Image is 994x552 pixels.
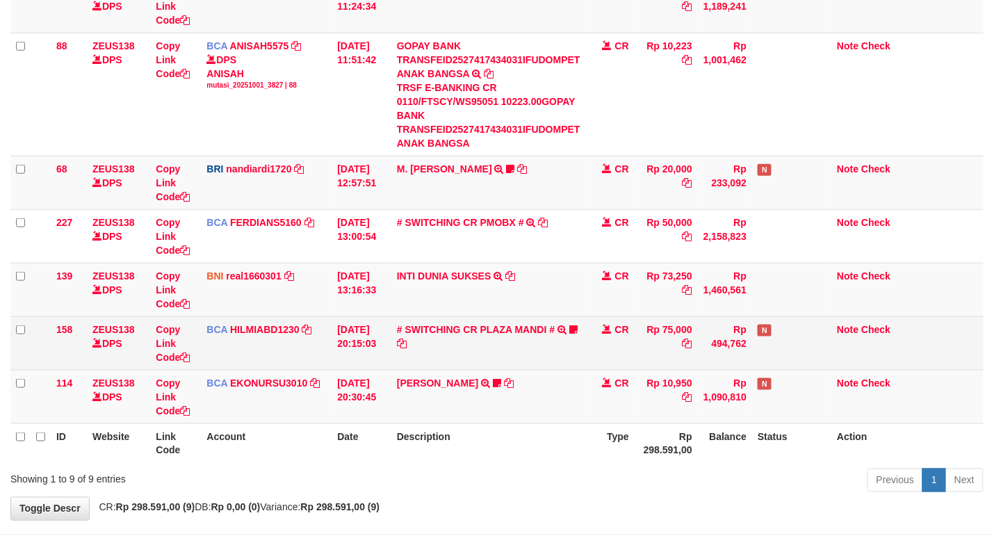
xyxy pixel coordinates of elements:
[397,338,407,349] a: Copy # SWITCHING CR PLAZA MANDI # to clipboard
[615,270,629,282] span: CR
[156,270,190,309] a: Copy Link Code
[397,81,580,150] div: TRSF E-BANKING CR 0110/FTSCY/WS95051 10223.00GOPAY BANK TRANSFEID2527417434031IFUDOMPET ANAK BANGSA
[156,378,190,416] a: Copy Link Code
[391,423,586,463] th: Description
[397,163,492,174] a: M. [PERSON_NAME]
[397,378,478,389] a: [PERSON_NAME]
[56,40,67,51] span: 88
[56,378,72,389] span: 114
[206,324,227,335] span: BCA
[56,217,72,228] span: 227
[206,270,223,282] span: BNI
[150,423,201,463] th: Link Code
[683,391,692,403] a: Copy Rp 10,950 to clipboard
[635,423,698,463] th: Rp 298.591,00
[87,33,150,156] td: DPS
[683,338,692,349] a: Copy Rp 75,000 to clipboard
[635,33,698,156] td: Rp 10,223
[87,209,150,263] td: DPS
[698,423,752,463] th: Balance
[92,217,135,228] a: ZEUS138
[831,423,984,463] th: Action
[206,217,227,228] span: BCA
[397,270,491,282] a: INTI DUNIA SUKSES
[397,217,524,228] a: # SWITCHING CR PMOBX #
[87,316,150,370] td: DPS
[226,163,291,174] a: nandiardi1720
[310,378,320,389] a: Copy EKONURSU3010 to clipboard
[332,316,391,370] td: [DATE] 20:15:03
[302,324,312,335] a: Copy HILMIABD1230 to clipboard
[226,270,281,282] a: real1660301
[291,40,301,51] a: Copy ANISAH5575 to clipboard
[332,209,391,263] td: [DATE] 13:00:54
[861,378,890,389] a: Check
[304,217,314,228] a: Copy FERDIANS5160 to clipboard
[837,40,858,51] a: Note
[837,270,858,282] a: Note
[861,163,890,174] a: Check
[332,156,391,209] td: [DATE] 12:57:51
[56,324,72,335] span: 158
[156,217,190,256] a: Copy Link Code
[615,40,629,51] span: CR
[861,40,890,51] a: Check
[230,378,307,389] a: EKONURSU3010
[698,33,752,156] td: Rp 1,001,462
[615,378,629,389] span: CR
[615,324,629,335] span: CR
[518,163,528,174] a: Copy M. FAIZ ALFIN to clipboard
[837,378,858,389] a: Note
[504,378,514,389] a: Copy AHMAD AGUSTI to clipboard
[92,270,135,282] a: ZEUS138
[698,263,752,316] td: Rp 1,460,561
[861,270,890,282] a: Check
[92,324,135,335] a: ZEUS138
[539,217,548,228] a: Copy # SWITCHING CR PMOBX # to clipboard
[51,423,87,463] th: ID
[758,325,772,336] span: Has Note
[922,469,946,492] a: 1
[586,423,635,463] th: Type
[683,284,692,295] a: Copy Rp 73,250 to clipboard
[206,53,326,90] div: DPS ANISAH
[87,263,150,316] td: DPS
[156,163,190,202] a: Copy Link Code
[698,209,752,263] td: Rp 2,158,823
[206,40,227,51] span: BCA
[635,263,698,316] td: Rp 73,250
[861,324,890,335] a: Check
[698,316,752,370] td: Rp 494,762
[206,163,223,174] span: BRI
[156,40,190,79] a: Copy Link Code
[156,324,190,363] a: Copy Link Code
[615,163,629,174] span: CR
[861,217,890,228] a: Check
[837,324,858,335] a: Note
[635,316,698,370] td: Rp 75,000
[397,324,555,335] a: # SWITCHING CR PLAZA MANDI #
[635,370,698,423] td: Rp 10,950
[635,209,698,263] td: Rp 50,000
[837,163,858,174] a: Note
[505,270,515,282] a: Copy INTI DUNIA SUKSES to clipboard
[397,40,580,79] a: GOPAY BANK TRANSFEID2527417434031IFUDOMPET ANAK BANGSA
[484,68,494,79] a: Copy GOPAY BANK TRANSFEID2527417434031IFUDOMPET ANAK BANGSA to clipboard
[206,81,326,90] div: mutasi_20251001_3827 | 88
[752,423,831,463] th: Status
[332,33,391,156] td: [DATE] 11:51:42
[635,156,698,209] td: Rp 20,000
[758,378,772,390] span: Has Note
[211,502,261,513] strong: Rp 0,00 (0)
[87,423,150,463] th: Website
[87,370,150,423] td: DPS
[10,497,90,521] a: Toggle Descr
[284,270,294,282] a: Copy real1660301 to clipboard
[332,263,391,316] td: [DATE] 13:16:33
[683,231,692,242] a: Copy Rp 50,000 to clipboard
[615,217,629,228] span: CR
[87,156,150,209] td: DPS
[230,40,289,51] a: ANISAH5575
[698,370,752,423] td: Rp 1,090,810
[837,217,858,228] a: Note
